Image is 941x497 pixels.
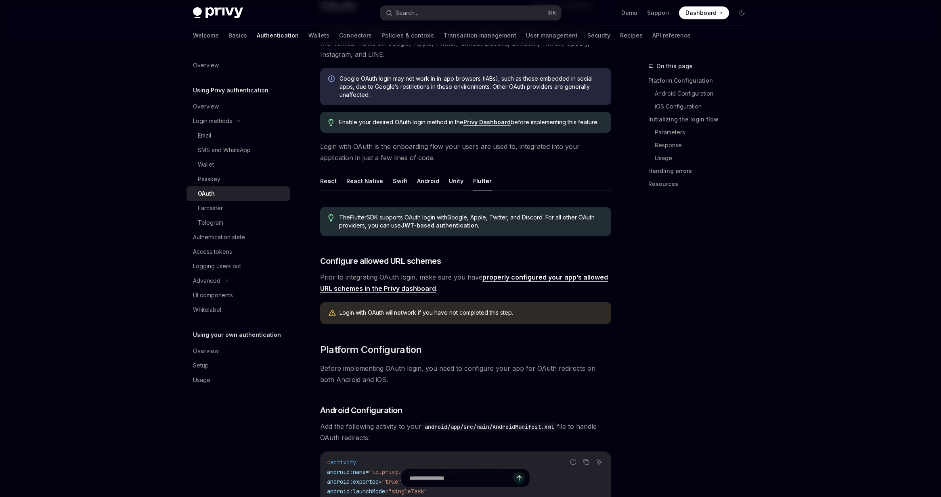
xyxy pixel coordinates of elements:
[187,128,290,143] a: Email
[648,165,755,177] a: Handling errors
[187,288,290,303] a: UI components
[655,100,755,113] a: iOS Configuration
[401,222,478,229] a: JWT-based authentication
[187,186,290,201] a: OAuth
[193,346,219,356] div: Overview
[328,75,336,84] svg: Info
[655,126,755,139] a: Parameters
[656,61,693,71] span: On this page
[320,171,337,190] button: React
[187,172,290,186] a: Passkey
[652,26,691,45] a: API reference
[381,26,434,45] a: Policies & controls
[655,139,755,152] a: Response
[187,303,290,317] a: Whitelabel
[421,422,557,431] code: android/app/src/main/AndroidManifest.xml
[594,457,604,467] button: Ask AI
[320,255,441,267] span: Configure allowed URL schemes
[513,472,525,484] button: Send message
[257,26,299,45] a: Authentication
[568,457,578,467] button: Report incorrect code
[187,230,290,244] a: Authentication state
[198,218,223,228] div: Telegram
[193,261,241,271] div: Logging users out
[193,361,209,370] div: Setup
[193,330,281,340] h5: Using your own authentication
[647,9,669,17] a: Support
[328,214,334,221] svg: Tip
[187,344,290,358] a: Overview
[393,171,407,190] button: Swift
[187,244,290,259] a: Access tokens
[308,26,329,45] a: Wallets
[187,143,290,157] a: SMS and WhatsApp
[394,309,403,316] strong: not
[198,174,220,184] div: Passkey
[417,171,439,190] button: Android
[679,6,729,19] a: Dashboard
[339,118,603,126] span: Enable your desired OAuth login method in the before implementing this feature.
[320,343,422,356] span: Platform Configuration
[339,26,372,45] a: Connectors
[187,157,290,172] a: Wallet
[685,9,717,17] span: Dashboard
[187,201,290,215] a: Farcaster
[193,375,210,385] div: Usage
[320,363,611,385] span: Before implementing OAuth login, you need to configure your app for OAuth redirects on both Andro...
[198,203,223,213] div: Farcaster
[193,276,220,286] div: Advanced
[193,86,268,95] h5: Using Privy authentication
[187,99,290,114] a: Overview
[228,26,247,45] a: Basics
[320,405,402,416] span: Android Configuration
[655,87,755,100] a: Android Configuration
[193,61,219,70] div: Overview
[198,160,214,169] div: Wallet
[328,119,334,126] svg: Tip
[581,457,591,467] button: Copy the contents from the code block
[320,141,611,163] span: Login with OAuth is the onboarding flow your users are used to, integrated into your application ...
[320,271,611,294] span: Prior to integrating OAuth login, make sure you have .
[339,213,603,230] span: The Flutter SDK supports OAuth login with Google, Apple, Twitter, and Discord . For all other OAu...
[648,113,755,126] a: Initializing the login flow
[198,131,211,140] div: Email
[187,259,290,274] a: Logging users out
[620,26,643,45] a: Recipes
[187,358,290,373] a: Setup
[380,6,561,20] button: Search...⌘K
[463,119,511,126] a: Privy Dashboard
[193,26,219,45] a: Welcome
[648,74,755,87] a: Platform Configuration
[320,421,611,443] span: Add the following activity to your file to handle OAuth redirects:
[648,177,755,190] a: Resources
[198,189,215,198] div: OAuth
[193,7,243,19] img: dark logo
[621,9,637,17] a: Demo
[187,215,290,230] a: Telegram
[396,8,418,18] div: Search...
[736,6,748,19] button: Toggle dark mode
[193,232,245,242] div: Authentication state
[449,171,463,190] button: Unity
[187,58,290,73] a: Overview
[587,26,610,45] a: Security
[340,309,603,317] div: Login with OAuth will work if you have not completed this step.
[548,10,556,16] span: ⌘ K
[193,305,221,315] div: Whitelabel
[327,459,330,466] span: <
[655,152,755,165] a: Usage
[473,171,492,190] button: Flutter
[328,309,336,317] svg: Warning
[330,459,356,466] span: activity
[340,75,603,99] span: Google OAuth login may not work in in-app browsers (IABs), such as those embedded in social apps,...
[193,290,233,300] div: UI components
[187,373,290,387] a: Usage
[193,116,232,126] div: Login methods
[526,26,578,45] a: User management
[444,26,516,45] a: Transaction management
[193,102,219,111] div: Overview
[346,171,383,190] button: React Native
[198,145,251,155] div: SMS and WhatsApp
[193,247,232,257] div: Access tokens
